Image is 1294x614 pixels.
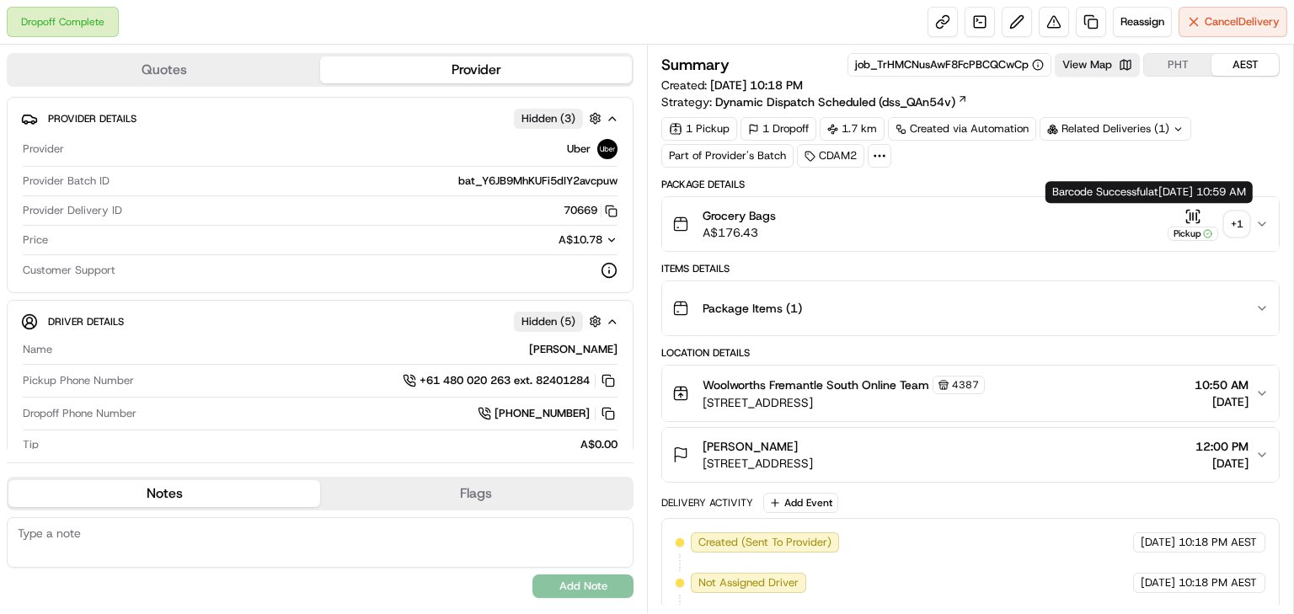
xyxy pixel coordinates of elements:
[661,77,803,93] span: Created:
[403,371,618,390] a: +61 480 020 263 ext. 82401284
[45,437,618,452] div: A$0.00
[703,394,985,411] span: [STREET_ADDRESS]
[1195,455,1249,472] span: [DATE]
[1179,535,1257,550] span: 10:18 PM AEST
[662,428,1279,482] button: [PERSON_NAME][STREET_ADDRESS]12:00 PM[DATE]
[698,535,831,550] span: Created (Sent To Provider)
[1179,7,1287,37] button: CancelDelivery
[478,404,618,423] a: [PHONE_NUMBER]
[320,56,632,83] button: Provider
[1040,117,1191,141] div: Related Deliveries (1)
[23,373,134,388] span: Pickup Phone Number
[1211,54,1279,76] button: AEST
[23,174,110,189] span: Provider Batch ID
[1141,575,1175,590] span: [DATE]
[1148,184,1246,199] span: at [DATE] 10:59 AM
[952,378,979,392] span: 4387
[8,56,320,83] button: Quotes
[855,57,1044,72] button: job_TrHMCNusAwF8FcPBCQCwCp
[710,77,803,93] span: [DATE] 10:18 PM
[703,438,798,455] span: [PERSON_NAME]
[662,197,1279,251] button: Grocery BagsA$176.43Pickup+1
[48,315,124,328] span: Driver Details
[320,480,632,507] button: Flags
[48,112,136,125] span: Provider Details
[469,232,618,248] button: A$10.78
[1113,7,1172,37] button: Reassign
[521,314,575,329] span: Hidden ( 5 )
[564,203,618,218] button: 70669
[1168,208,1249,241] button: Pickup+1
[888,117,1036,141] a: Created via Automation
[514,311,606,332] button: Hidden (5)
[1168,208,1218,241] button: Pickup
[21,307,619,335] button: Driver DetailsHidden (5)
[1205,14,1280,29] span: Cancel Delivery
[763,493,838,513] button: Add Event
[1225,212,1249,236] div: + 1
[597,139,618,159] img: uber-new-logo.jpeg
[661,346,1280,360] div: Location Details
[1195,376,1249,393] span: 10:50 AM
[514,108,606,129] button: Hidden (3)
[1195,393,1249,410] span: [DATE]
[458,174,618,189] span: bat_Y6JB9MhKUFi5dIY2avcpuw
[8,480,320,507] button: Notes
[521,111,575,126] span: Hidden ( 3 )
[797,144,864,168] div: CDAM2
[1141,535,1175,550] span: [DATE]
[820,117,885,141] div: 1.7 km
[23,263,115,278] span: Customer Support
[703,224,776,241] span: A$176.43
[662,366,1279,421] button: Woolworths Fremantle South Online Team4387[STREET_ADDRESS]10:50 AM[DATE]
[662,281,1279,335] button: Package Items (1)
[23,406,136,421] span: Dropoff Phone Number
[703,207,776,224] span: Grocery Bags
[715,93,968,110] a: Dynamic Dispatch Scheduled (dss_QAn54v)
[741,117,816,141] div: 1 Dropoff
[1144,54,1211,76] button: PHT
[21,104,619,132] button: Provider DetailsHidden (3)
[661,262,1280,275] div: Items Details
[23,342,52,357] span: Name
[703,376,929,393] span: Woolworths Fremantle South Online Team
[23,232,48,248] span: Price
[1195,438,1249,455] span: 12:00 PM
[703,300,802,317] span: Package Items ( 1 )
[23,203,122,218] span: Provider Delivery ID
[420,373,590,388] span: +61 480 020 263 ext. 82401284
[1055,53,1140,77] button: View Map
[559,232,602,247] span: A$10.78
[703,455,813,472] span: [STREET_ADDRESS]
[661,57,730,72] h3: Summary
[495,406,590,421] span: [PHONE_NUMBER]
[698,575,799,590] span: Not Assigned Driver
[59,342,618,357] div: [PERSON_NAME]
[661,93,968,110] div: Strategy:
[1120,14,1164,29] span: Reassign
[715,93,955,110] span: Dynamic Dispatch Scheduled (dss_QAn54v)
[23,141,64,157] span: Provider
[661,178,1280,191] div: Package Details
[661,496,753,510] div: Delivery Activity
[1179,575,1257,590] span: 10:18 PM AEST
[23,437,39,452] span: Tip
[1045,181,1253,203] div: Barcode Successful
[567,141,591,157] span: Uber
[1168,227,1218,241] div: Pickup
[661,117,737,141] div: 1 Pickup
